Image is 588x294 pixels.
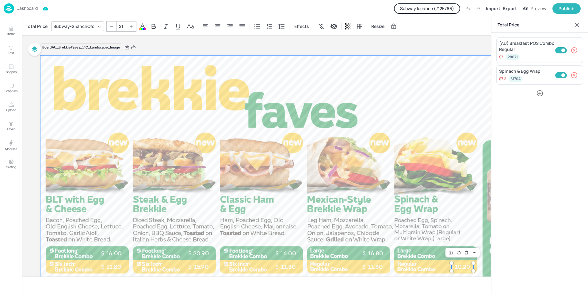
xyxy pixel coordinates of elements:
p: 16.00 [103,250,125,257]
div: Board AU_BrekkieFaves_VIC_Landscape_Image [40,43,122,52]
div: Import [486,5,500,12]
p: 16.00 [277,250,299,257]
div: Publish [559,5,575,12]
div: $ 3 [499,54,503,60]
div: (AU) Breakfast POS Combo Regular [499,40,555,52]
div: Export [503,5,517,12]
div: Spinach & Egg Wrap [499,68,540,74]
span: Resize [370,23,386,29]
label: Redo (Ctrl + Y) [473,3,483,14]
img: logo-86c26b7e.jpg [4,3,14,14]
p: 15.40 [452,250,473,257]
div: Total Price [25,21,49,31]
p: Total Price [498,17,572,32]
span: Check out-of-stock [560,72,566,78]
p: 16.80 [365,250,386,257]
p: 11.80 [365,263,386,271]
div: Display condition [329,21,339,31]
label: Undo (Ctrl + Z) [463,3,473,14]
div: Delete [463,249,471,257]
span: Check out-of-stock [560,47,566,53]
p: Dashboard [17,6,38,10]
div: Show symbol [317,21,326,31]
button: Preview [519,4,550,13]
p: 10.20 [452,263,473,271]
div: Preview [531,5,546,12]
div: Subway-SixInchOfc [52,22,96,31]
span: Effects [293,23,310,29]
p: 15.90 [190,263,212,271]
p: 11.80 [277,263,299,271]
p: 20.90 [190,250,212,257]
div: $ 7.2 [499,76,506,81]
div: Duplicate [455,249,463,257]
button: Publish [552,3,581,14]
div: 61704 [509,75,522,82]
div: Save Layout [447,249,455,257]
div: 28071 [506,54,520,60]
button: Subway location (#25766) [394,3,460,14]
p: 11.80 [103,263,125,271]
